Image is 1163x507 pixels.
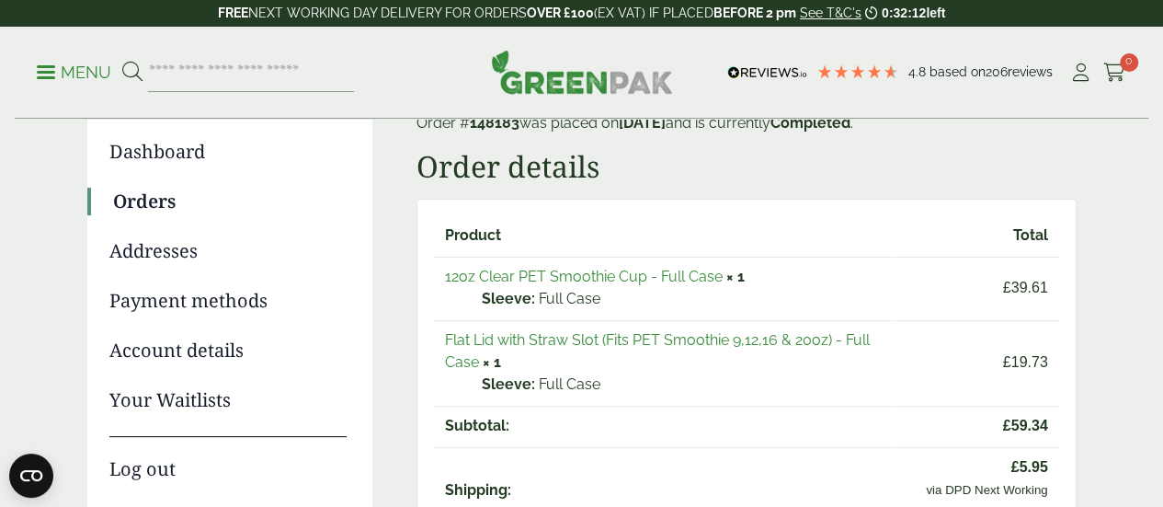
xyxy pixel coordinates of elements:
a: Log out [109,436,347,483]
strong: × 1 [483,353,501,371]
span: left [926,6,945,20]
p: Full Case [482,374,883,396]
bdi: 39.61 [1003,280,1048,295]
a: Account details [109,337,347,364]
span: £ [1003,354,1011,370]
span: £ [1003,418,1011,433]
button: Open CMP widget [9,454,53,498]
span: reviews [1008,64,1053,79]
span: Based on [929,64,986,79]
span: 59.34 [906,415,1048,437]
span: £ [1010,459,1019,475]
strong: × 1 [726,268,745,285]
mark: Completed [770,114,850,132]
a: Dashboard [109,138,347,166]
i: Cart [1103,63,1126,82]
img: REVIEWS.io [727,66,807,79]
strong: OVER £100 [527,6,594,20]
div: 4.79 Stars [816,63,899,80]
a: Flat Lid with Straw Slot (Fits PET Smoothie 9,12,16 & 20oz) - Full Case [445,331,870,371]
a: Orders [113,188,347,215]
strong: Sleeve: [482,374,535,396]
a: Payment methods [109,287,347,315]
th: Subtotal: [434,406,894,445]
a: 12oz Clear PET Smoothie Cup - Full Case [445,268,723,285]
th: Product [434,216,894,255]
span: 0 [1120,53,1138,72]
i: My Account [1069,63,1092,82]
a: Addresses [109,237,347,265]
p: Full Case [482,288,883,310]
span: 4.8 [908,64,929,79]
th: Total [895,216,1059,255]
span: £ [1003,280,1011,295]
mark: 148183 [470,114,519,132]
mark: [DATE] [619,114,666,132]
strong: Sleeve: [482,288,535,310]
a: See T&C's [800,6,861,20]
h2: Order details [416,149,1077,184]
span: 0:32:12 [882,6,926,20]
strong: BEFORE 2 pm [713,6,796,20]
strong: FREE [218,6,248,20]
bdi: 19.73 [1003,354,1048,370]
a: Menu [37,62,111,80]
a: Your Waitlists [109,386,347,414]
span: 5.95 [906,456,1048,478]
p: Menu [37,62,111,84]
img: GreenPak Supplies [491,50,673,94]
p: Order # was placed on and is currently . [416,112,1077,134]
a: 0 [1103,59,1126,86]
span: 206 [986,64,1008,79]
